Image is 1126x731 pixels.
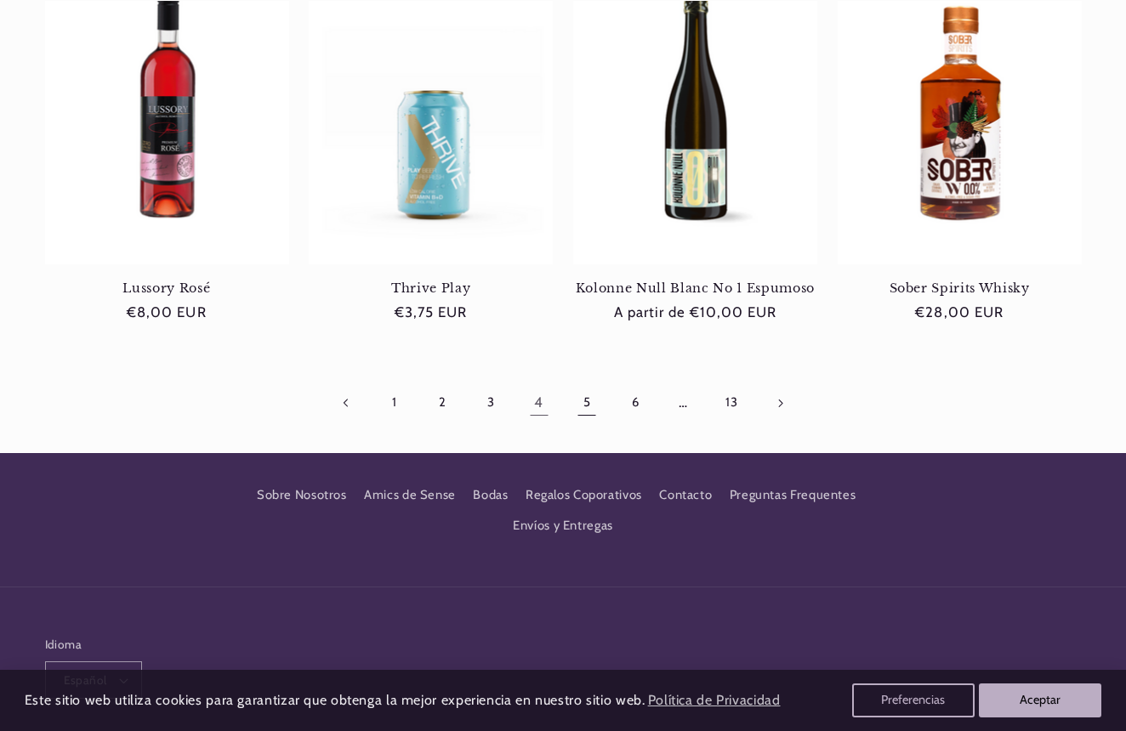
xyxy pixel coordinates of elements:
a: Lussory Rosé [45,280,289,296]
button: Preferencias [852,683,975,717]
a: Página 3 [471,383,510,422]
a: Página siguiente [760,383,799,422]
a: Sober Spirits Whisky [838,280,1082,296]
span: Este sitio web utiliza cookies para garantizar que obtenga la mejor experiencia en nuestro sitio ... [25,692,645,708]
a: Página 5 [567,383,606,422]
a: Página 6 [616,383,655,422]
a: Preguntas Frequentes [730,480,856,511]
a: Amics de Sense [364,480,456,511]
a: Página 4 [520,383,559,422]
a: Página 13 [712,383,751,422]
span: … [664,383,703,422]
a: Política de Privacidad (opens in a new tab) [645,686,782,716]
h2: Idioma [45,636,143,653]
nav: Paginación [45,383,1082,422]
a: Bodas [473,480,508,511]
a: Pagina anterior [327,383,366,422]
a: Página 1 [375,383,414,422]
a: Regalos Coporativos [526,480,642,511]
a: Thrive Play [309,280,553,296]
button: Español [45,661,143,699]
button: Aceptar [979,683,1101,717]
a: Kolonne Null Blanc No 1 Espumoso [573,280,817,296]
a: Contacto [659,480,712,511]
a: Sobre Nosotros [257,484,347,511]
a: Página 2 [423,383,462,422]
a: Envíos y Entregas [513,511,613,541]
